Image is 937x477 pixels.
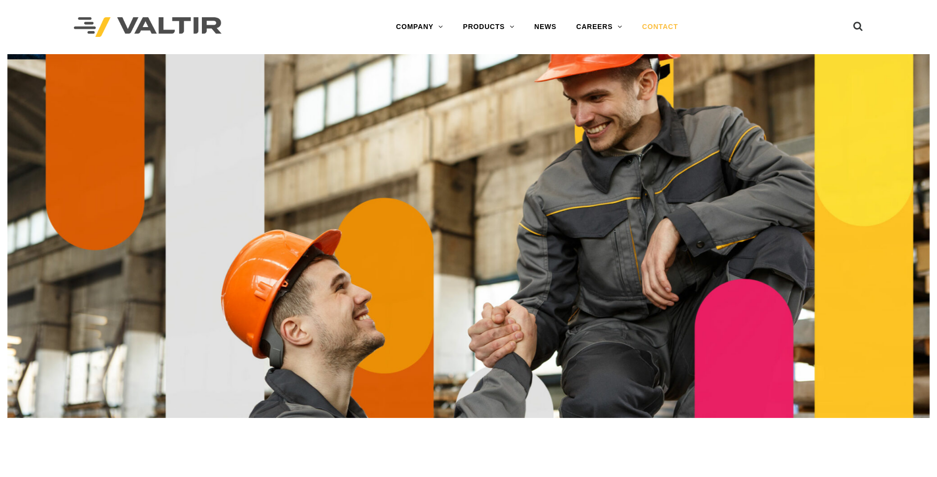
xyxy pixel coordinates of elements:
a: CONTACT [632,17,688,37]
a: NEWS [524,17,566,37]
a: COMPANY [386,17,453,37]
a: PRODUCTS [453,17,524,37]
img: Contact_1 [7,54,930,418]
img: Valtir [74,17,222,37]
a: CAREERS [566,17,632,37]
